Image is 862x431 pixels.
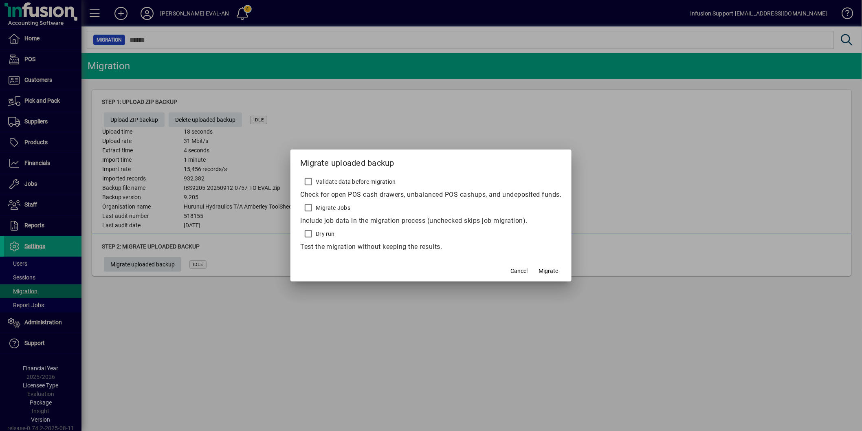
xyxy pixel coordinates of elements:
label: Migrate Jobs [314,204,350,212]
label: Dry run [314,230,335,238]
span: Cancel [511,267,528,275]
label: Validate data before migration [314,178,396,186]
button: Cancel [506,264,532,278]
span: Migrate [539,267,559,275]
mat-hint: Include job data in the migration process (unchecked skips job migration). [300,217,528,224]
mat-hint: Test the migration without keeping the results. [300,243,442,251]
mat-hint: Check for open POS cash drawers, unbalanced POS cashups, and undeposited funds. [300,191,562,198]
button: Migrate [536,264,562,278]
h2: Migrate uploaded backup [290,150,572,173]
